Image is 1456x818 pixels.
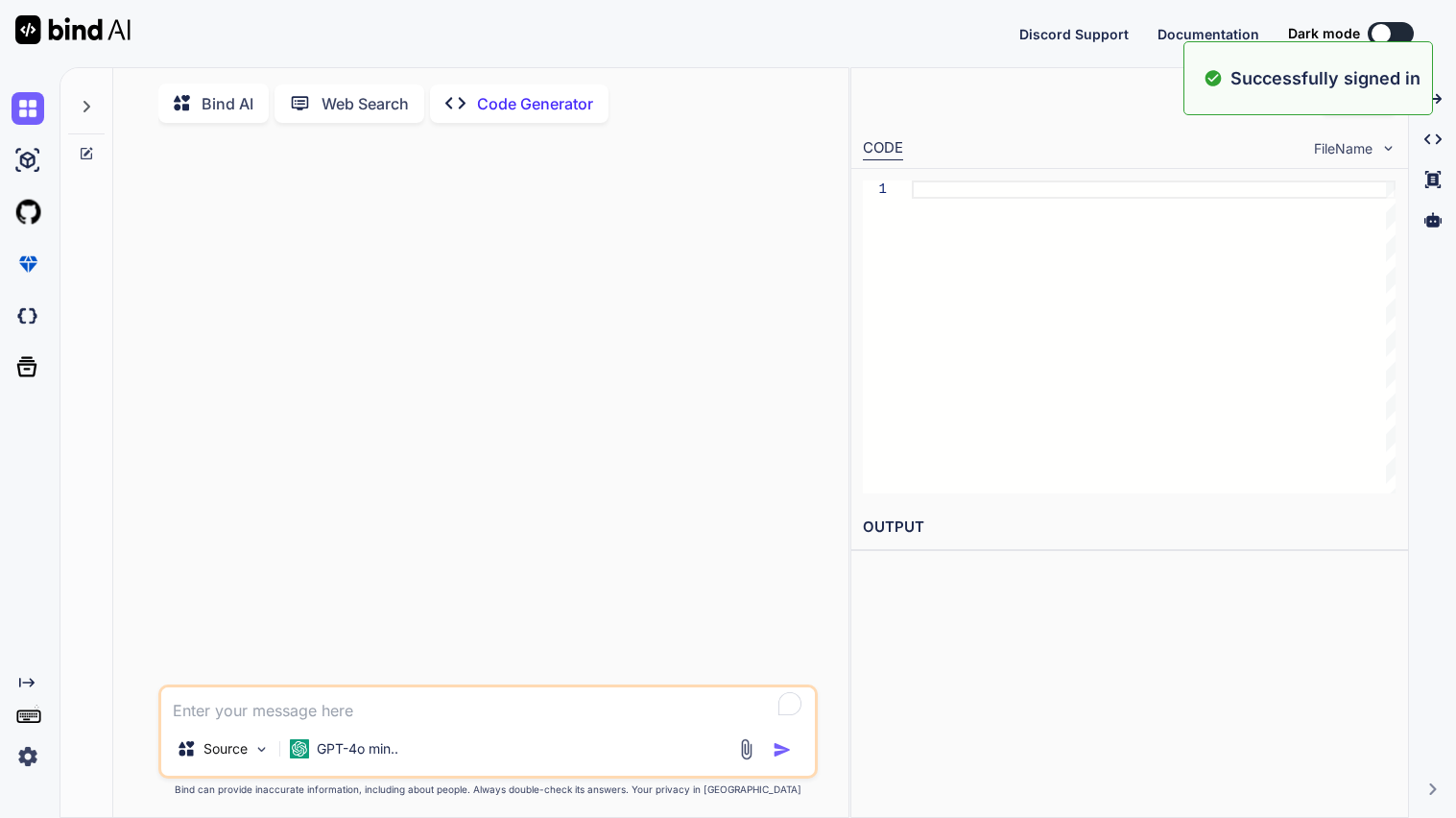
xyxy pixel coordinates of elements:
[1380,140,1396,156] img: chevron down
[12,144,44,177] img: ai-studio
[863,180,887,199] div: 1
[202,92,253,115] p: Bind AI
[12,740,44,773] img: settings
[12,92,44,125] img: chat
[317,739,398,758] p: GPT-4o min..
[1288,24,1360,43] span: Dark mode
[863,137,903,160] div: CODE
[1019,24,1129,44] button: Discord Support
[290,739,309,758] img: GPT-4o mini
[15,15,131,44] img: Bind AI
[322,92,409,115] p: Web Search
[12,196,44,229] img: githubLight
[1204,65,1223,91] img: alert
[1158,26,1259,42] span: Documentation
[773,740,792,759] img: icon
[203,739,248,758] p: Source
[12,248,44,280] img: premium
[161,687,815,722] textarea: To enrich screen reader interactions, please activate Accessibility in Grammarly extension settings
[1019,26,1129,42] span: Discord Support
[1314,139,1372,158] span: FileName
[735,738,757,760] img: attachment
[477,92,593,115] p: Code Generator
[12,300,44,332] img: darkCloudIdeIcon
[158,782,818,797] p: Bind can provide inaccurate information, including about people. Always double-check its answers....
[1230,65,1420,91] p: Successfully signed in
[253,741,270,758] img: Pick Models
[851,505,1408,550] h2: OUTPUT
[1158,24,1259,44] button: Documentation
